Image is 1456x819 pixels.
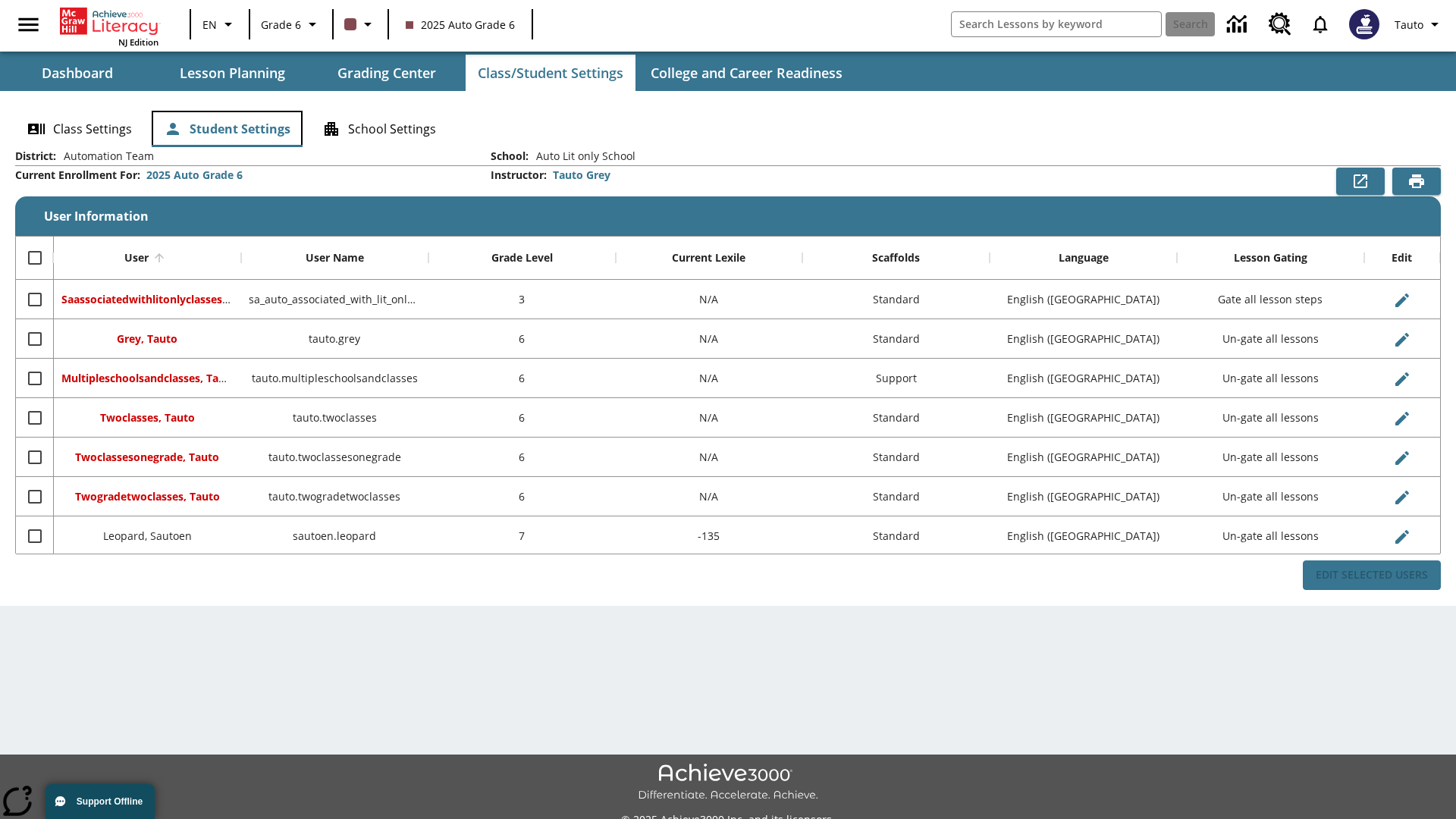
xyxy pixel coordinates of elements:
[639,55,855,91] button: College and Career Readiness
[156,55,308,91] button: Lesson Planning
[990,398,1177,438] div: English (US)
[1177,477,1364,516] div: Un-gate all lessons
[310,111,448,147] button: School Settings
[15,111,1441,147] div: Class/Student Settings
[990,438,1177,477] div: English (US)
[255,11,328,38] button: Grade: Grade 6, Select a grade
[672,251,745,265] div: Current Lexile
[616,477,803,516] div: N/A
[616,438,803,477] div: N/A
[1340,5,1389,44] button: Select a new avatar
[491,251,553,265] div: Grade Level
[428,516,616,556] div: 7
[241,398,428,438] div: tauto.twoclasses
[1387,364,1417,394] button: Edit User
[1387,325,1417,355] button: Edit User
[1389,11,1450,38] button: Profile/Settings
[872,251,920,265] div: Scaffolds
[428,319,616,359] div: 6
[1260,4,1301,45] a: Resource Center, Will open in new tab
[241,280,428,319] div: sa_auto_associated_with_lit_only_classes
[1387,443,1417,473] button: Edit User
[406,17,515,33] span: 2025 Auto Grade 6
[802,319,990,359] div: Standard
[802,477,990,516] div: Standard
[338,11,383,38] button: Class color is dark brown. Change class color
[1392,251,1412,265] div: Edit
[1177,319,1364,359] div: Un-gate all lessons
[802,359,990,398] div: Support
[616,398,803,438] div: N/A
[616,359,803,398] div: N/A
[241,319,428,359] div: tauto.grey
[802,398,990,438] div: Standard
[196,11,244,38] button: Language: EN, Select a language
[1234,251,1307,265] div: Lesson Gating
[616,319,803,359] div: N/A
[241,438,428,477] div: tauto.twoclassesonegrade
[952,12,1161,36] input: search field
[428,398,616,438] div: 6
[491,150,529,163] h2: School :
[75,450,219,464] span: Twoclassesonegrade, Tauto
[15,150,56,163] h2: District :
[1177,280,1364,319] div: Gate all lesson steps
[103,529,192,543] span: Leopard, Sautoen
[241,516,428,556] div: sautoen.leopard
[2,55,153,91] button: Dashboard
[428,280,616,319] div: 3
[990,319,1177,359] div: English (US)
[15,169,140,182] h2: Current Enrollment For :
[56,149,154,164] span: Automation Team
[118,36,158,48] span: NJ Edition
[1336,168,1385,195] button: Export to CSV
[1059,251,1109,265] div: Language
[428,438,616,477] div: 6
[311,55,463,91] button: Grading Center
[15,111,144,147] button: Class Settings
[6,2,51,47] button: Open side menu
[1177,516,1364,556] div: Un-gate all lessons
[60,5,158,48] div: Home
[77,796,143,807] span: Support Offline
[1395,17,1423,33] span: Tauto
[241,359,428,398] div: tauto.multipleschoolsandclasses
[1387,285,1417,315] button: Edit User
[60,6,158,36] a: Home
[100,410,195,425] span: Twoclasses, Tauto
[990,280,1177,319] div: English (US)
[1392,168,1441,195] button: Print Preview
[1387,522,1417,552] button: Edit User
[75,489,220,504] span: Twogradetwoclasses, Tauto
[1177,398,1364,438] div: Un-gate all lessons
[491,169,547,182] h2: Instructor :
[15,149,1441,591] div: User Information
[1177,359,1364,398] div: Un-gate all lessons
[616,516,803,556] div: -135
[261,17,301,33] span: Grade 6
[802,438,990,477] div: Standard
[990,359,1177,398] div: English (US)
[466,55,635,91] button: Class/Student Settings
[990,516,1177,556] div: English (US)
[1301,5,1340,44] a: Notifications
[117,331,177,346] span: Grey, Tauto
[1177,438,1364,477] div: Un-gate all lessons
[45,784,155,819] button: Support Offline
[44,208,149,224] span: User Information
[990,477,1177,516] div: English (US)
[428,477,616,516] div: 6
[1387,482,1417,513] button: Edit User
[306,251,364,265] div: User Name
[638,764,818,802] img: Achieve3000 Differentiate Accelerate Achieve
[529,149,635,164] span: Auto Lit only School
[553,168,610,183] div: Tauto Grey
[802,516,990,556] div: Standard
[616,280,803,319] div: N/A
[124,251,149,265] div: User
[61,292,389,306] span: Saassociatedwithlitonlyclasses, Saassociatedwithlitonlyclasses
[1218,4,1260,45] a: Data Center
[241,477,428,516] div: tauto.twogradetwoclasses
[428,359,616,398] div: 6
[61,371,237,385] span: Multipleschoolsandclasses, Tauto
